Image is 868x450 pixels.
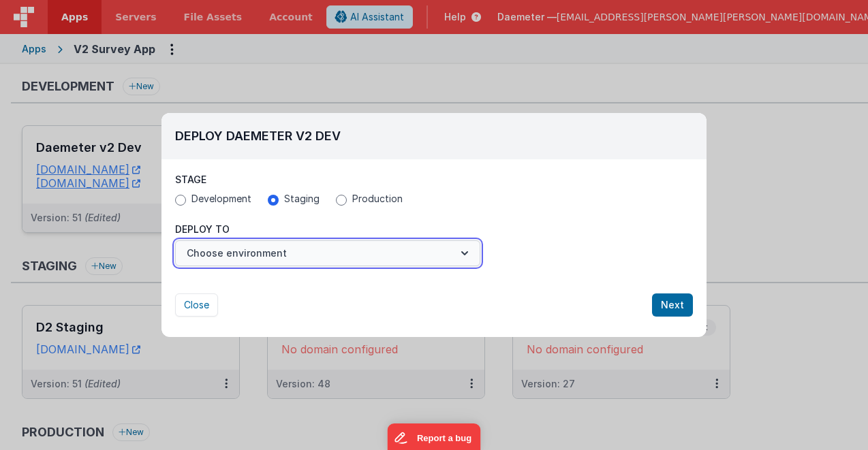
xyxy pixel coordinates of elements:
h2: Deploy Daemeter v2 Dev [175,127,693,146]
p: Deploy To [175,223,480,236]
span: Stage [175,174,206,185]
button: Close [175,293,218,317]
span: Production [352,192,403,206]
span: Staging [284,192,320,206]
input: Production [336,195,347,206]
span: Development [191,192,251,206]
input: Development [175,195,186,206]
button: Choose environment [175,240,480,266]
button: Next [652,293,693,317]
input: Staging [268,195,279,206]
